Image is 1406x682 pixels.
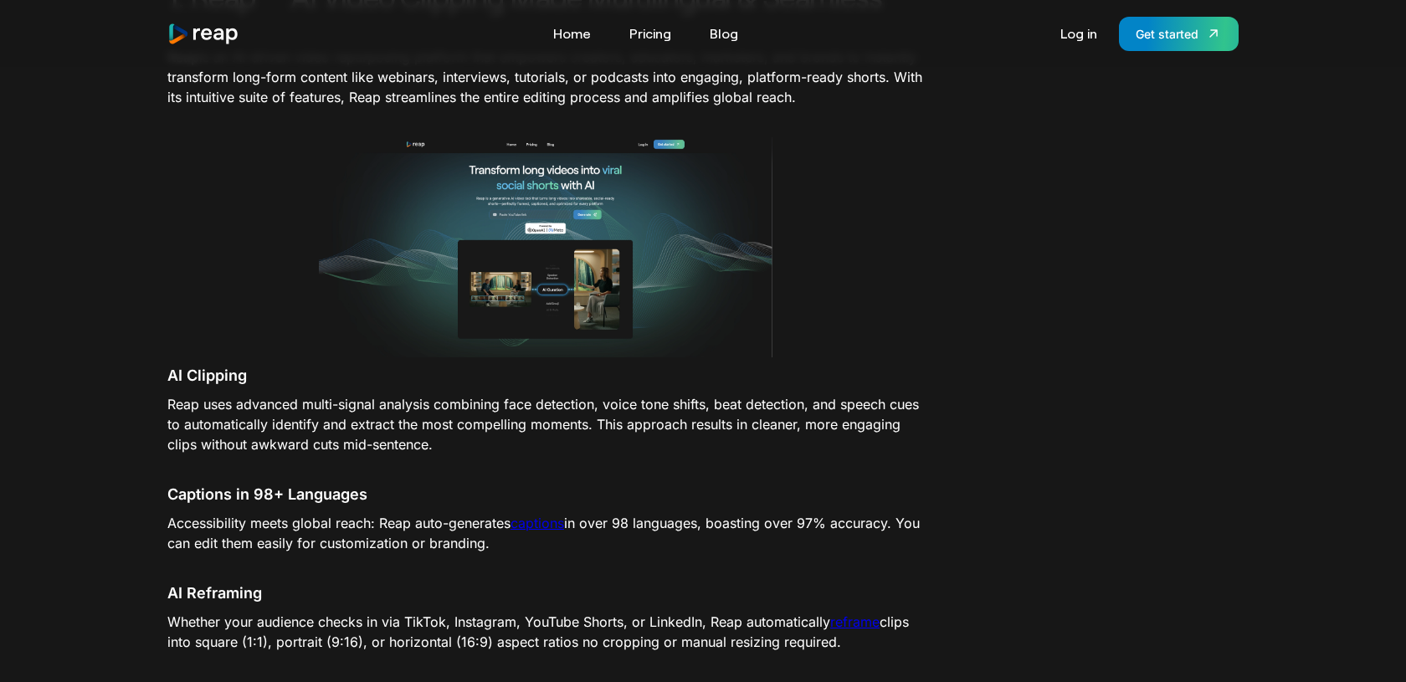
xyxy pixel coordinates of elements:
[1052,20,1106,47] a: Log in
[167,366,924,386] h4: ‍
[167,485,924,505] h4: ‍
[167,394,924,454] p: Reap uses advanced multi-signal analysis combining face detection, voice tone shifts, beat detect...
[167,485,367,503] strong: Captions in 98+ Languages
[830,613,880,630] a: reframe
[1119,17,1239,51] a: Get started
[701,20,747,47] a: Blog
[167,513,924,553] p: Accessibility meets global reach: Reap auto-generates in over 98 languages, boasting over 97% acc...
[1136,25,1198,43] div: Get started
[167,583,924,603] h4: ‍
[167,612,924,652] p: Whether your audience checks in via TikTok, Instagram, YouTube Shorts, or LinkedIn, Reap automati...
[621,20,680,47] a: Pricing
[167,47,924,107] p: is an AI-driven video repurposing platform that empowers creators, educators, marketers, and bran...
[167,23,239,45] a: home
[167,367,247,384] strong: AI Clipping
[545,20,599,47] a: Home
[511,515,564,531] a: captions
[167,584,262,602] strong: AI Reframing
